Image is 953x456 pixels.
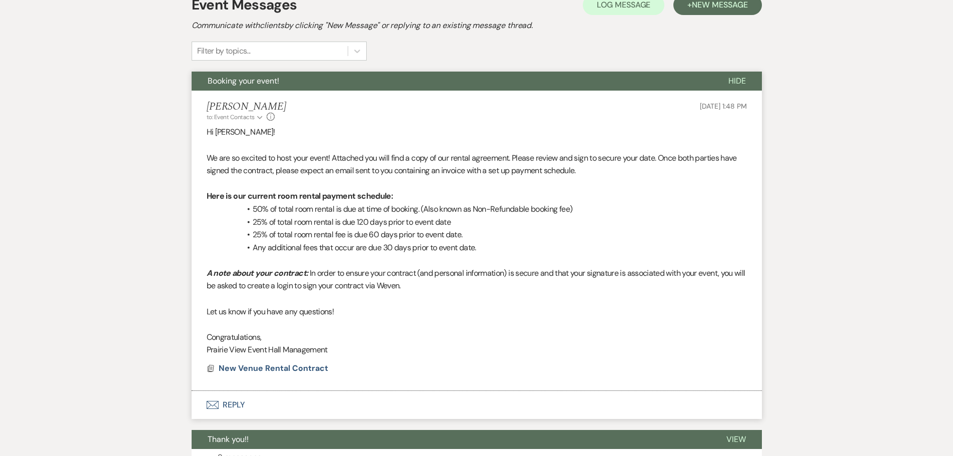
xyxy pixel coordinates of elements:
[207,153,737,176] span: We are so excited to host your event! Attached you will find a copy of our rental agreement. Plea...
[207,343,747,356] p: Prairie View Event Hall Management
[700,102,746,111] span: [DATE] 1:48 PM
[207,332,262,342] span: Congratulations,
[207,268,745,291] span: In order to ensure your contract (and personal information) is secure and that your signature is ...
[192,391,762,419] button: Reply
[207,126,747,139] p: Hi [PERSON_NAME]!
[710,430,762,449] button: View
[728,76,746,86] span: Hide
[192,430,710,449] button: Thank you!!
[208,76,279,86] span: Booking your event!
[192,20,762,32] h2: Communicate with clients by clicking "New Message" or replying to an existing message thread.
[207,268,308,278] em: A note about your contract:
[726,434,746,444] span: View
[192,72,712,91] button: Booking your event!
[219,363,328,373] span: New Venue Rental Contract
[712,72,762,91] button: Hide
[207,191,393,201] strong: Here is our current room rental payment schedule:
[219,362,331,374] button: New Venue Rental Contract
[207,113,255,121] span: to: Event Contacts
[197,45,251,57] div: Filter by topics...
[253,217,451,227] span: 25% of total room rental is due 120 days prior to event date
[207,113,264,122] button: to: Event Contacts
[253,242,476,253] span: Any additional fees that occur are due 30 days prior to event date.
[207,101,286,113] h5: [PERSON_NAME]
[253,204,573,214] span: 50% of total room rental is due at time of booking. (Also known as Non-Refundable booking fee)
[208,434,249,444] span: Thank you!!
[253,229,463,240] span: 25% of total room rental fee is due 60 days prior to event date.
[207,306,334,317] span: Let us know if you have any questions!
